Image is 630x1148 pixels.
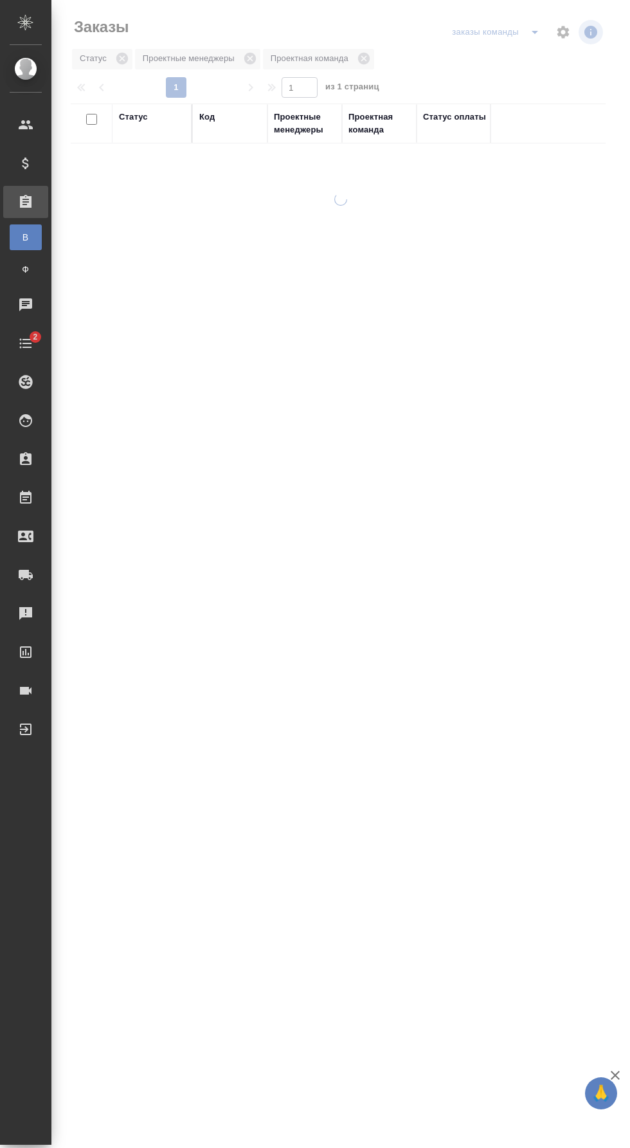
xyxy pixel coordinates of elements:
[199,111,215,123] div: Код
[25,331,45,343] span: 2
[10,257,42,282] a: Ф
[16,263,35,276] span: Ф
[3,327,48,360] a: 2
[423,111,486,123] div: Статус оплаты
[585,1077,617,1109] button: 🙏
[10,224,42,250] a: В
[348,111,410,136] div: Проектная команда
[274,111,336,136] div: Проектные менеджеры
[590,1080,612,1107] span: 🙏
[119,111,148,123] div: Статус
[16,231,35,244] span: В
